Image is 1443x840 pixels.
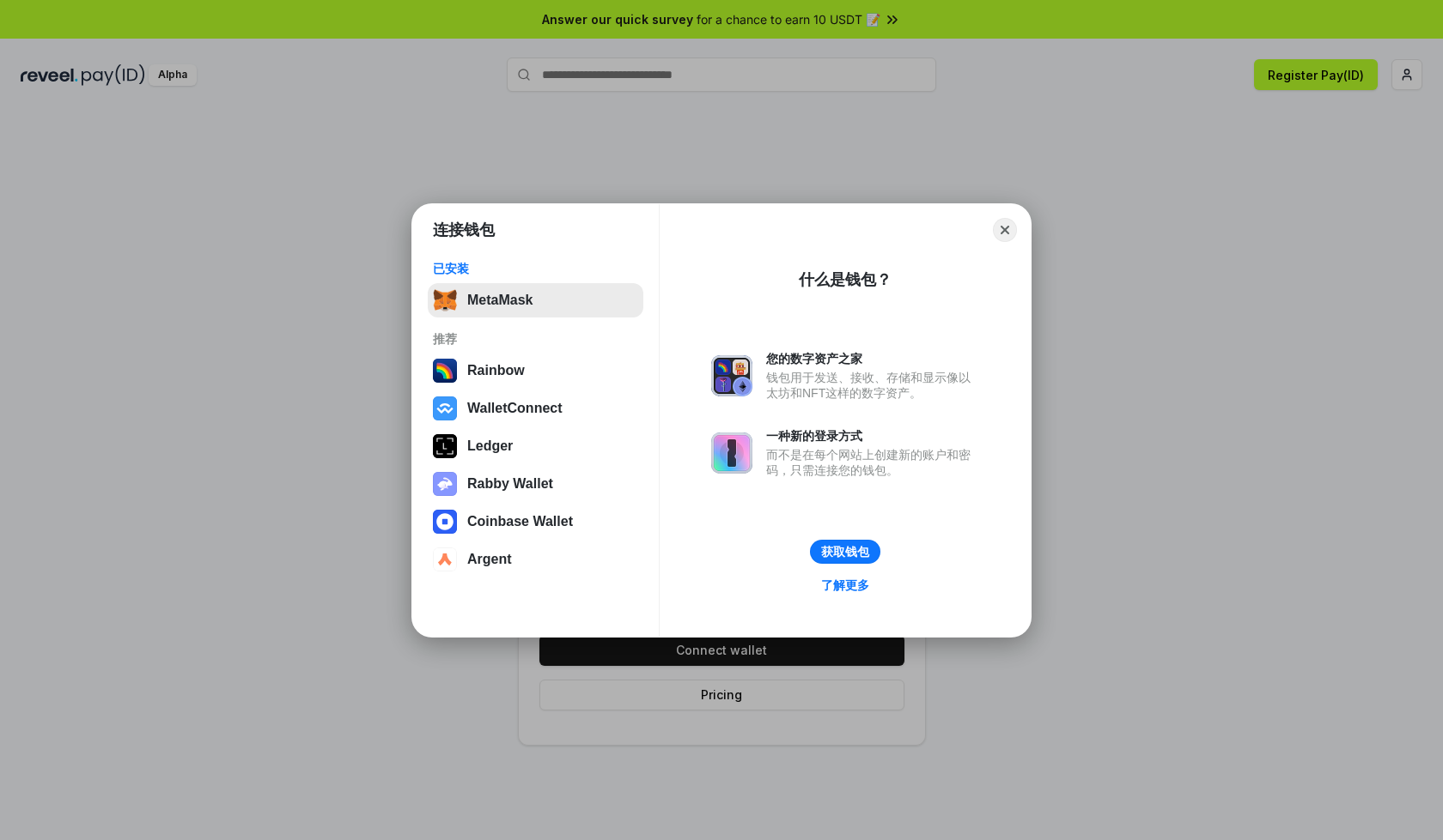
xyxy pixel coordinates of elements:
[428,283,643,317] button: MetaMask
[993,218,1017,242] button: Close
[811,574,880,596] a: 了解更多
[467,438,513,454] div: Ledger
[821,577,869,593] div: 了解更多
[766,370,979,401] div: 钱包用于发送、接收、存储和显示像以太坊和NFT这样的数字资产。
[766,351,979,366] div: 您的数字资产之家
[467,401,563,416] div: WalletConnect
[433,396,457,420] img: svg+xml,%3Csvg%20width%3D%2228%22%20height%3D%2228%22%20viewBox%3D%220%200%2028%2028%22%20fill%3D...
[433,288,457,312] img: svg+xml,%3Csvg%20fill%3D%22none%22%20height%3D%2233%22%20viewBox%3D%220%200%2035%2033%22%20width%...
[766,447,979,478] div: 而不是在每个网站上创建新的账户和密码，只需连接您的钱包。
[433,220,495,240] h1: 连接钱包
[711,432,752,474] img: svg+xml,%3Csvg%20xmlns%3D%22http%3A%2F%2Fwww.w3.org%2F2000%2Fsvg%22%20fill%3D%22none%22%20viewBox...
[766,428,979,444] div: 一种新的登录方式
[428,467,643,501] button: Rabby Wallet
[433,472,457,496] img: svg+xml,%3Csvg%20xmlns%3D%22http%3A%2F%2Fwww.w3.org%2F2000%2Fsvg%22%20fill%3D%22none%22%20viewBox...
[433,331,638,347] div: 推荐
[433,359,457,383] img: svg+xml,%3Csvg%20width%3D%22120%22%20height%3D%22120%22%20viewBox%3D%220%200%20120%20120%22%20fil...
[467,363,525,378] div: Rainbow
[433,547,457,571] img: svg+xml,%3Csvg%20width%3D%2228%22%20height%3D%2228%22%20viewBox%3D%220%200%2028%2028%22%20fill%3D...
[467,476,553,492] div: Rabby Wallet
[821,544,869,559] div: 获取钱包
[428,429,643,463] button: Ledger
[428,542,643,577] button: Argent
[810,540,880,564] button: 获取钱包
[433,261,638,276] div: 已安装
[433,510,457,534] img: svg+xml,%3Csvg%20width%3D%2228%22%20height%3D%2228%22%20viewBox%3D%220%200%2028%2028%22%20fill%3D...
[428,505,643,539] button: Coinbase Wallet
[467,514,573,529] div: Coinbase Wallet
[467,552,512,567] div: Argent
[428,354,643,388] button: Rainbow
[467,293,533,308] div: MetaMask
[799,269,892,290] div: 什么是钱包？
[433,434,457,458] img: svg+xml,%3Csvg%20xmlns%3D%22http%3A%2F%2Fwww.w3.org%2F2000%2Fsvg%22%20width%3D%2228%22%20height%3...
[711,355,752,396] img: svg+xml,%3Csvg%20xmlns%3D%22http%3A%2F%2Fwww.w3.org%2F2000%2Fsvg%22%20fill%3D%22none%22%20viewBox...
[428,391,643,426] button: WalletConnect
